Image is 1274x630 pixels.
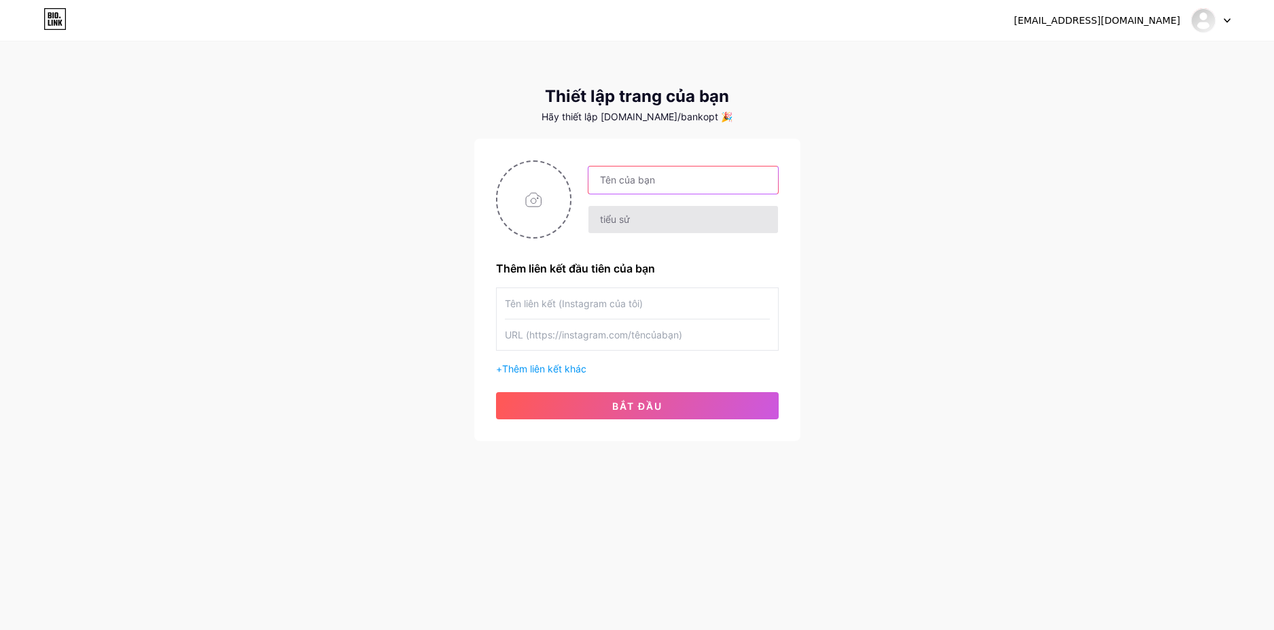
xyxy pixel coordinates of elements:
input: Tên liên kết (Instagram của tôi) [505,288,770,319]
button: bắt đầu [496,392,779,419]
font: Hãy thiết lập [DOMAIN_NAME]/bankopt 🎉 [542,111,732,122]
font: Thiết lập trang của bạn [545,86,729,106]
input: tiểu sử [588,206,777,233]
font: bắt đầu [612,400,662,412]
font: Thêm liên kết đầu tiên của bạn [496,262,655,275]
img: ngân hàng o [1190,7,1216,33]
input: URL (https://instagram.com/têncủabạn) [505,319,770,350]
font: Thêm liên kết khác [502,363,586,374]
font: + [496,363,502,374]
font: [EMAIL_ADDRESS][DOMAIN_NAME] [1014,15,1180,26]
input: Tên của bạn [588,167,777,194]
